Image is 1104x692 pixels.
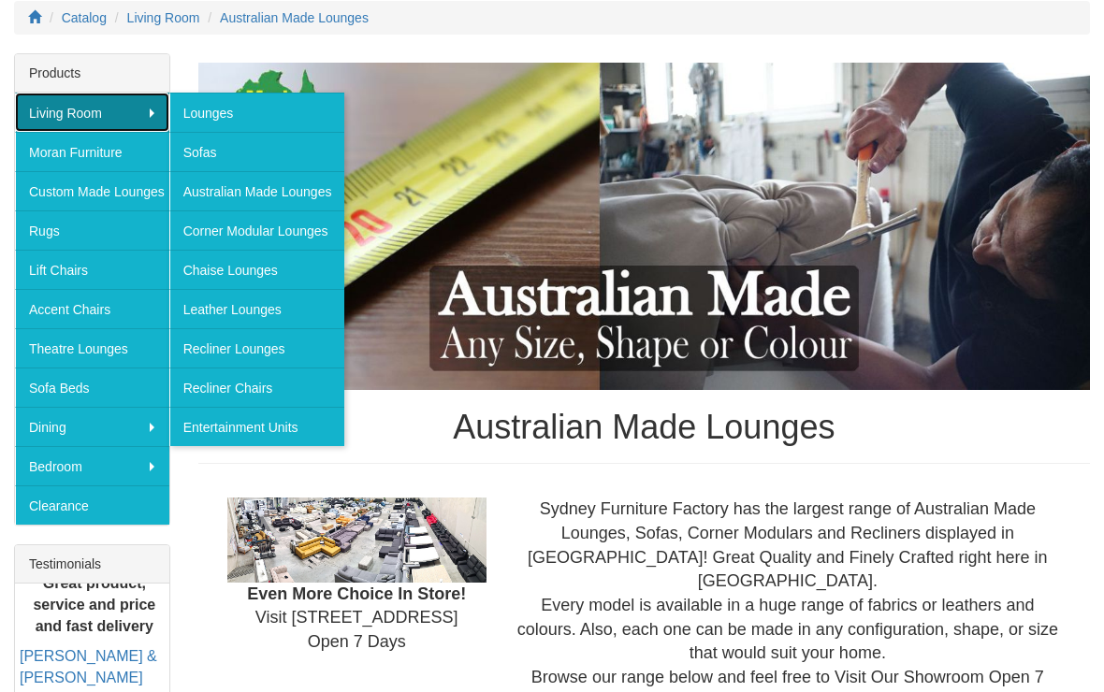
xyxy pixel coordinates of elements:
a: Corner Modular Lounges [169,210,345,250]
a: Australian Made Lounges [169,171,345,210]
b: Even More Choice In Store! [247,584,466,603]
a: Dining [15,407,169,446]
a: Moran Furniture [15,132,169,171]
a: Recliner Lounges [169,328,345,368]
a: Living Room [15,93,169,132]
a: Recliner Chairs [169,368,345,407]
img: Showroom [227,497,487,583]
div: Products [15,54,169,93]
a: Rugs [15,210,169,250]
a: Entertainment Units [169,407,345,446]
a: Lounges [169,93,345,132]
a: Lift Chairs [15,250,169,289]
img: Australian Made Lounges [198,63,1090,389]
div: Testimonials [15,545,169,584]
a: Chaise Lounges [169,250,345,289]
h1: Australian Made Lounges [198,409,1090,446]
a: Custom Made Lounges [15,171,169,210]
a: Leather Lounges [169,289,345,328]
a: Theatre Lounges [15,328,169,368]
a: Sofa Beds [15,368,169,407]
b: Great product, service and price and fast delivery [33,575,155,634]
div: Visit [STREET_ADDRESS] Open 7 Days [213,497,501,655]
a: Australian Made Lounges [220,10,369,25]
a: Clearance [15,485,169,525]
a: Sofas [169,132,345,171]
a: Bedroom [15,446,169,485]
a: Catalog [62,10,107,25]
a: Living Room [127,10,200,25]
a: Accent Chairs [15,289,169,328]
